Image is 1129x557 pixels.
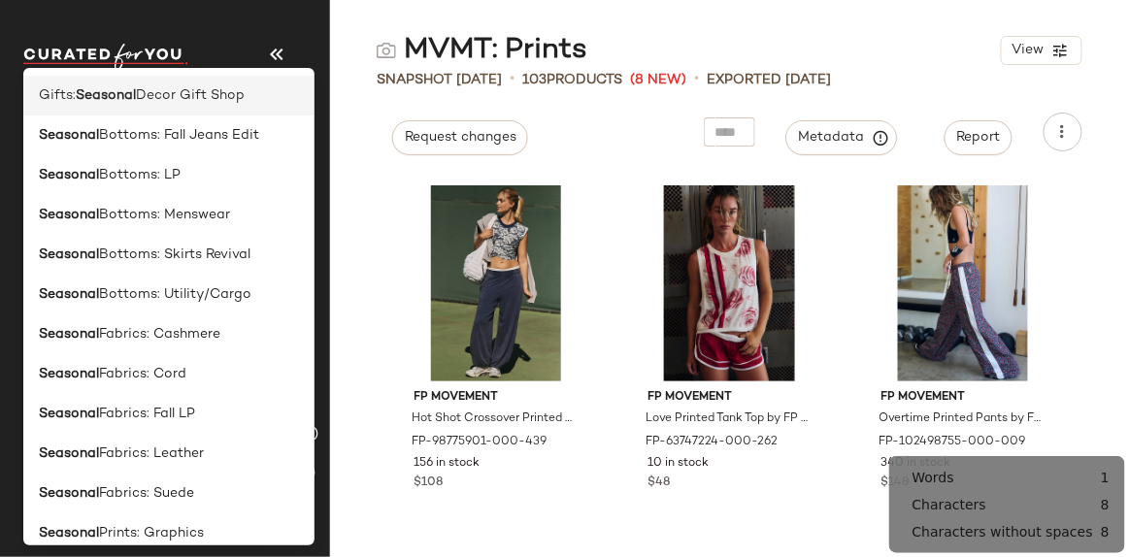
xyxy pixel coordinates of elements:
[632,185,827,381] img: 63747224_262_0
[99,284,251,305] span: Bottoms: Utility/Cargo
[99,483,194,504] span: Fabrics: Suede
[404,130,516,146] span: Request changes
[786,120,898,155] button: Metadata
[39,245,99,265] b: Seasonal
[377,70,502,90] span: Snapshot [DATE]
[99,443,204,464] span: Fabrics: Leather
[415,475,444,492] span: $108
[510,68,515,91] span: •
[881,389,1046,407] span: FP Movement
[413,410,577,428] span: Hot Shot Crossover Printed Set by FP Movement at Free People, Size: L
[415,389,579,407] span: FP Movement
[39,165,99,185] b: Seasonal
[956,130,1001,146] span: Report
[39,324,99,344] b: Seasonal
[76,85,136,106] b: Seasonal
[648,455,709,473] span: 10 in stock
[99,404,195,424] span: Fabrics: Fall LP
[1001,36,1082,65] button: View
[136,85,245,106] span: Decor Gift Shop
[522,73,547,87] span: 103
[522,70,622,90] div: Products
[377,31,587,70] div: MVMT: Prints
[23,44,188,71] img: cfy_white_logo.C9jOOHJF.svg
[99,245,250,265] span: Bottoms: Skirts Revival
[880,410,1044,428] span: Overtime Printed Pants by FP Movement at Free People in Black, Size: XS
[99,125,259,146] span: Bottoms: Fall Jeans Edit
[694,68,699,91] span: •
[707,70,831,90] p: Exported [DATE]
[99,205,230,225] span: Bottoms: Menswear
[377,41,396,60] img: svg%3e
[39,404,99,424] b: Seasonal
[646,410,810,428] span: Love Printed Tank Top by FP Movement at Free People in Red, Size: M
[39,523,99,543] b: Seasonal
[99,523,204,543] span: Prints: Graphics
[39,85,76,106] span: Gifts:
[648,389,812,407] span: FP Movement
[866,185,1061,381] img: 102498755_009_0
[39,205,99,225] b: Seasonal
[881,455,951,473] span: 340 in stock
[392,120,528,155] button: Request changes
[646,434,778,451] span: FP-63747224-000-262
[99,364,186,384] span: Fabrics: Cord
[39,284,99,305] b: Seasonal
[798,129,886,147] span: Metadata
[648,475,670,492] span: $48
[399,185,594,381] img: 98775901_439_d
[630,70,686,90] span: (8 New)
[39,125,99,146] b: Seasonal
[1012,43,1045,58] span: View
[945,120,1013,155] button: Report
[39,443,99,464] b: Seasonal
[880,434,1026,451] span: FP-102498755-000-009
[415,455,481,473] span: 156 in stock
[39,364,99,384] b: Seasonal
[881,475,910,492] span: $148
[39,483,99,504] b: Seasonal
[99,165,181,185] span: Bottoms: LP
[413,434,548,451] span: FP-98775901-000-439
[99,324,220,344] span: Fabrics: Cashmere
